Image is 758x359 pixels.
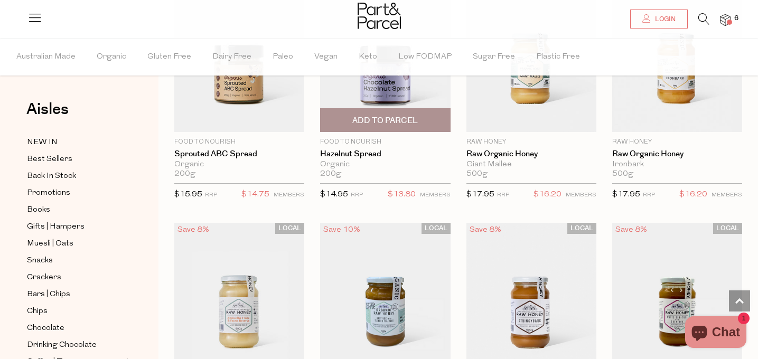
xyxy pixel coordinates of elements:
[147,39,191,75] span: Gluten Free
[466,149,596,159] a: Raw Organic Honey
[682,316,750,351] inbox-online-store-chat: Shopify online store chat
[612,223,650,237] div: Save 8%
[174,160,304,169] div: Organic
[26,98,69,121] span: Aisles
[320,169,341,179] span: 200g
[174,149,304,159] a: Sprouted ABC Spread
[536,39,580,75] span: Plastic Free
[174,223,212,237] div: Save 8%
[27,254,123,267] a: Snacks
[612,160,742,169] div: Ironbark
[612,149,742,159] a: Raw Organic Honey
[27,187,70,200] span: Promotions
[27,338,123,352] a: Drinking Chocolate
[314,39,338,75] span: Vegan
[27,204,50,216] span: Books
[27,203,123,216] a: Books
[27,288,123,301] a: Bars | Chips
[388,188,416,202] span: $13.80
[352,115,418,126] span: Add To Parcel
[320,149,450,159] a: Hazelnut Spread
[612,191,640,199] span: $17.95
[27,271,61,284] span: Crackers
[630,10,688,29] a: Login
[612,169,633,179] span: 500g
[643,192,655,198] small: RRP
[712,192,742,198] small: MEMBERS
[359,39,377,75] span: Keto
[720,14,731,25] a: 6
[27,305,48,318] span: Chips
[97,39,126,75] span: Organic
[212,39,251,75] span: Dairy Free
[351,192,363,198] small: RRP
[466,223,504,237] div: Save 8%
[398,39,452,75] span: Low FODMAP
[612,137,742,147] p: Raw Honey
[422,223,451,234] span: LOCAL
[358,3,401,29] img: Part&Parcel
[466,169,488,179] span: 500g
[420,192,451,198] small: MEMBERS
[27,254,53,267] span: Snacks
[27,186,123,200] a: Promotions
[466,137,596,147] p: Raw Honey
[27,136,123,149] a: NEW IN
[27,305,123,318] a: Chips
[27,153,72,166] span: Best Sellers
[27,221,85,233] span: Gifts | Hampers
[466,160,596,169] div: Giant Mallee
[273,39,293,75] span: Paleo
[320,223,363,237] div: Save 10%
[16,39,76,75] span: Australian Made
[320,108,450,132] button: Add To Parcel
[534,188,562,202] span: $16.20
[497,192,509,198] small: RRP
[566,192,596,198] small: MEMBERS
[567,223,596,234] span: LOCAL
[320,160,450,169] div: Organic
[26,101,69,128] a: Aisles
[27,339,97,352] span: Drinking Chocolate
[466,191,494,199] span: $17.95
[713,223,742,234] span: LOCAL
[27,136,58,149] span: NEW IN
[27,238,73,250] span: Muesli | Oats
[320,191,348,199] span: $14.95
[27,322,64,335] span: Chocolate
[27,170,76,183] span: Back In Stock
[27,169,123,183] a: Back In Stock
[174,191,202,199] span: $15.95
[174,169,195,179] span: 200g
[241,188,269,202] span: $14.75
[27,220,123,233] a: Gifts | Hampers
[274,192,304,198] small: MEMBERS
[732,14,741,23] span: 6
[27,322,123,335] a: Chocolate
[174,137,304,147] p: Food to Nourish
[652,15,676,24] span: Login
[27,237,123,250] a: Muesli | Oats
[27,153,123,166] a: Best Sellers
[27,271,123,284] a: Crackers
[27,288,70,301] span: Bars | Chips
[320,137,450,147] p: Food to Nourish
[473,39,515,75] span: Sugar Free
[275,223,304,234] span: LOCAL
[205,192,217,198] small: RRP
[679,188,707,202] span: $16.20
